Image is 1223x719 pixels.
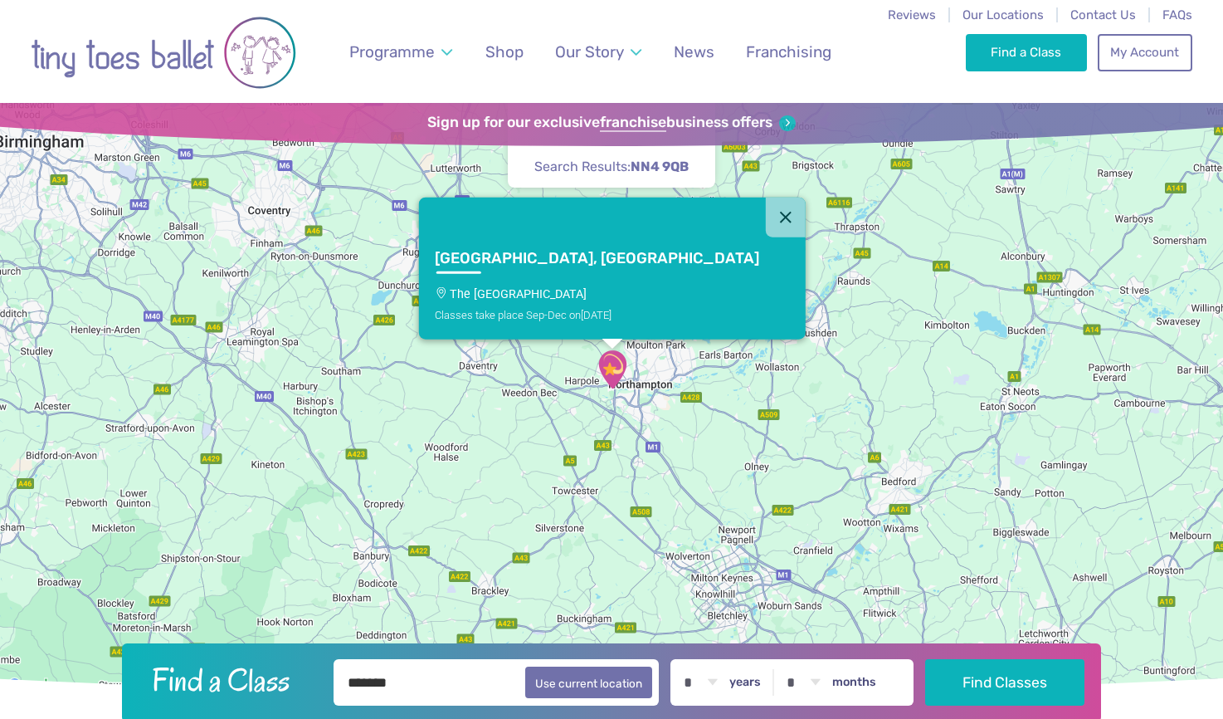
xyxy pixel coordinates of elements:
h2: Find a Class [139,659,323,701]
div: Classes take place Sep-Dec on [435,308,789,320]
button: Use current location [525,667,652,698]
a: Our Locations [962,7,1044,22]
button: Close [766,197,806,237]
a: My Account [1098,34,1192,71]
img: Google [4,675,59,697]
div: The Elgar centre [592,349,633,390]
span: Shop [485,42,524,61]
a: Open this area in Google Maps (opens a new window) [4,675,59,697]
a: Shop [478,32,532,71]
a: Franchising [738,32,840,71]
img: tiny toes ballet [31,11,296,95]
span: Our Story [555,42,624,61]
a: Sign up for our exclusivefranchisebusiness offers [427,114,795,132]
p: The [GEOGRAPHIC_DATA] [435,286,789,300]
a: FAQs [1162,7,1192,22]
a: Reviews [888,7,936,22]
h3: [GEOGRAPHIC_DATA], [GEOGRAPHIC_DATA] [435,249,759,268]
button: Find Classes [925,659,1085,706]
span: Programme [349,42,435,61]
a: Our Story [548,32,650,71]
label: years [729,675,761,690]
a: Programme [342,32,460,71]
a: Contact Us [1070,7,1136,22]
a: News [665,32,722,71]
span: News [674,42,714,61]
a: [GEOGRAPHIC_DATA], [GEOGRAPHIC_DATA]The [GEOGRAPHIC_DATA]Classes take place Sep-Dec on[DATE] [419,237,806,339]
a: Find a Class [966,34,1088,71]
label: months [832,675,876,690]
strong: franchise [600,114,666,132]
span: Franchising [746,42,831,61]
strong: NN4 9QB [631,159,689,174]
span: [DATE] [581,308,611,320]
